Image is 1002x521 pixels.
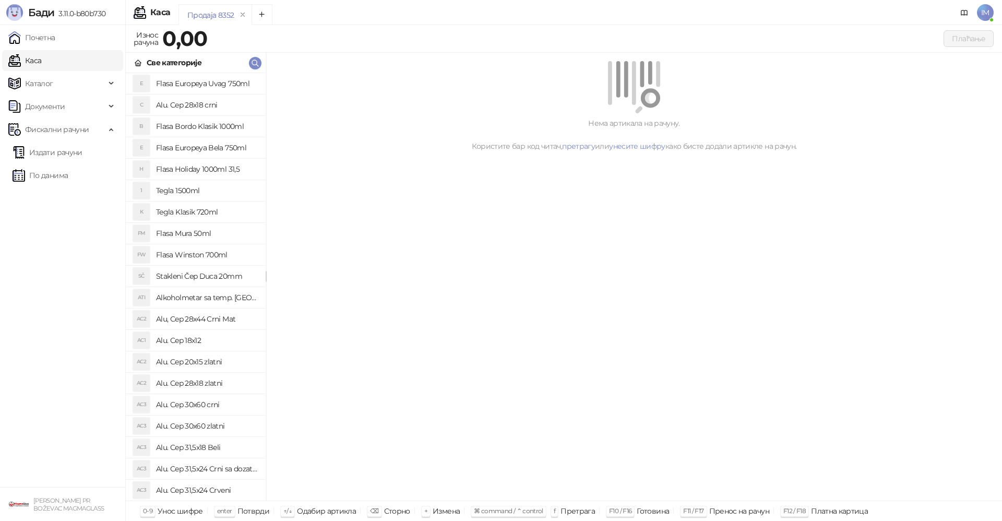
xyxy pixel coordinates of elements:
[474,507,543,515] span: ⌘ command / ⌃ control
[156,139,257,156] h4: Flasa Europeya Bela 750ml
[8,27,55,48] a: Почетна
[133,396,150,413] div: AC3
[279,117,989,152] div: Нема артикала на рачуну. Користите бар код читач, или како бисте додали артикле на рачун.
[13,142,82,163] a: Издати рачуни
[8,50,41,71] a: Каса
[158,504,203,518] div: Унос шифре
[424,507,427,515] span: +
[637,504,669,518] div: Готовина
[132,28,160,49] div: Износ рачуна
[709,504,769,518] div: Пренос на рачун
[156,246,257,263] h4: Flasa Winston 700ml
[156,439,257,456] h4: Alu. Cep 31,5x18 Beli
[156,332,257,349] h4: Alu. Cep 18x12
[609,507,631,515] span: F10 / F16
[433,504,460,518] div: Измена
[133,311,150,327] div: AC2
[143,507,152,515] span: 0-9
[156,182,257,199] h4: Tegla 1500ml
[133,246,150,263] div: FW
[562,141,595,151] a: претрагу
[33,497,104,512] small: [PERSON_NAME] PR BOŽEVAC MAGMAGLASS
[811,504,868,518] div: Платна картица
[156,75,257,92] h4: Flasa Europeya Uvag 750ml
[150,8,170,17] div: Каса
[147,57,201,68] div: Све категорије
[133,439,150,456] div: AC3
[156,418,257,434] h4: Alu. Cep 30x60 zlatni
[560,504,595,518] div: Претрага
[156,204,257,220] h4: Tegla Klasik 720ml
[370,507,378,515] span: ⌫
[13,165,68,186] a: По данима
[133,289,150,306] div: ATI
[54,9,105,18] span: 3.11.0-b80b730
[944,30,994,47] button: Плаћање
[384,504,410,518] div: Сторно
[156,396,257,413] h4: Alu. Cep 30x60 crni
[133,353,150,370] div: AC2
[133,418,150,434] div: AC3
[133,161,150,177] div: H
[133,75,150,92] div: E
[133,118,150,135] div: B
[956,4,973,21] a: Документација
[252,4,272,25] button: Add tab
[187,9,234,21] div: Продаја 8352
[133,139,150,156] div: E
[8,494,29,515] img: 64x64-companyLogo-1893ffd3-f8d7-40ed-872e-741d608dc9d9.png
[977,4,994,21] span: IM
[25,96,65,117] span: Документи
[683,507,703,515] span: F11 / F17
[133,204,150,220] div: K
[156,353,257,370] h4: Alu. Cep 20x15 zlatni
[25,119,89,140] span: Фискални рачуни
[133,375,150,392] div: AC2
[162,26,207,51] strong: 0,00
[156,375,257,392] h4: Alu. Cep 28x18 zlatni
[133,460,150,477] div: AC3
[783,507,806,515] span: F12 / F18
[554,507,555,515] span: f
[609,141,665,151] a: унесите шифру
[126,73,266,501] div: grid
[133,225,150,242] div: FM
[156,482,257,499] h4: Alu. Cep 31,5x24 Crveni
[283,507,292,515] span: ↑/↓
[236,10,249,19] button: remove
[133,332,150,349] div: AC1
[156,268,257,285] h4: Stakleni Čep Duca 20mm
[156,118,257,135] h4: Flasa Bordo Klasik 1000ml
[156,97,257,113] h4: Alu. Cep 28x18 crni
[237,504,270,518] div: Потврди
[28,6,54,19] span: Бади
[156,225,257,242] h4: Flasa Mura 50ml
[156,161,257,177] h4: Flasa Holiday 1000ml 31,5
[133,482,150,499] div: AC3
[297,504,356,518] div: Одабир артикла
[133,268,150,285] div: SČ
[217,507,232,515] span: enter
[133,97,150,113] div: C
[156,289,257,306] h4: Alkoholmetar sa temp. [GEOGRAPHIC_DATA]
[133,182,150,199] div: 1
[156,460,257,477] h4: Alu. Cep 31,5x24 Crni sa dozatorom
[6,4,23,21] img: Logo
[156,311,257,327] h4: Alu, Cep 28x44 Crni Mat
[25,73,53,94] span: Каталог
